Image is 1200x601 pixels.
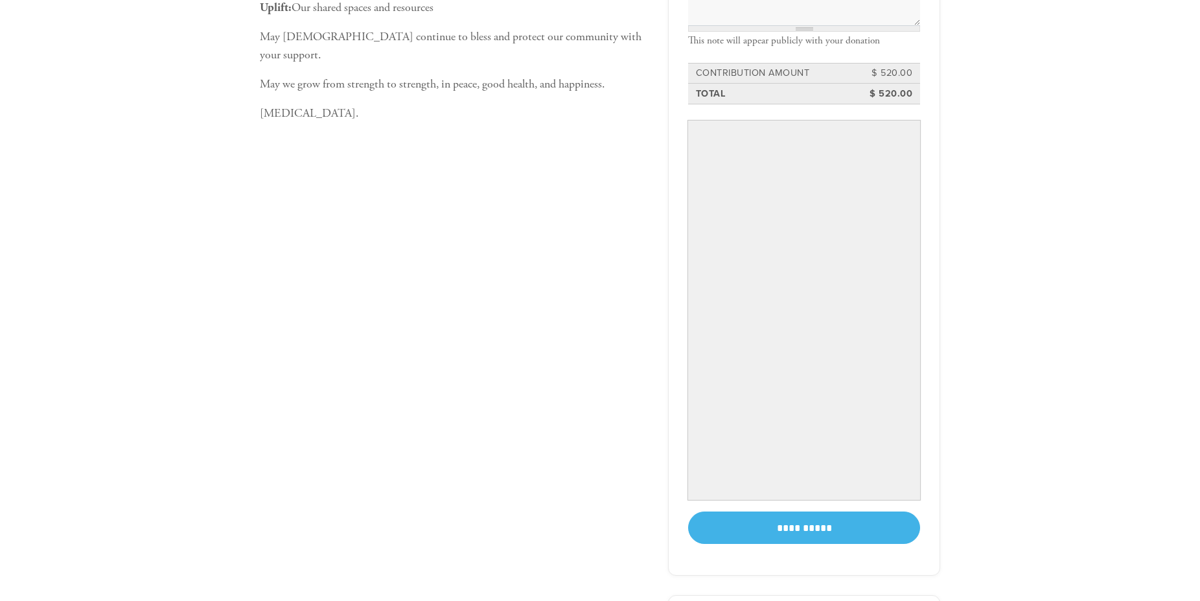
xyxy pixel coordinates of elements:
td: $ 520.00 [856,64,914,82]
td: Total [694,85,857,103]
p: [MEDICAL_DATA]. [260,104,649,123]
div: This note will appear publicly with your donation [688,35,920,47]
iframe: Secure payment input frame [691,123,917,497]
td: $ 520.00 [856,85,914,103]
p: May we grow from strength to strength, in peace, good health, and happiness. [260,75,649,94]
p: May [DEMOGRAPHIC_DATA] continue to bless and protect our community with your support. [260,28,649,65]
td: Contribution Amount [694,64,857,82]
